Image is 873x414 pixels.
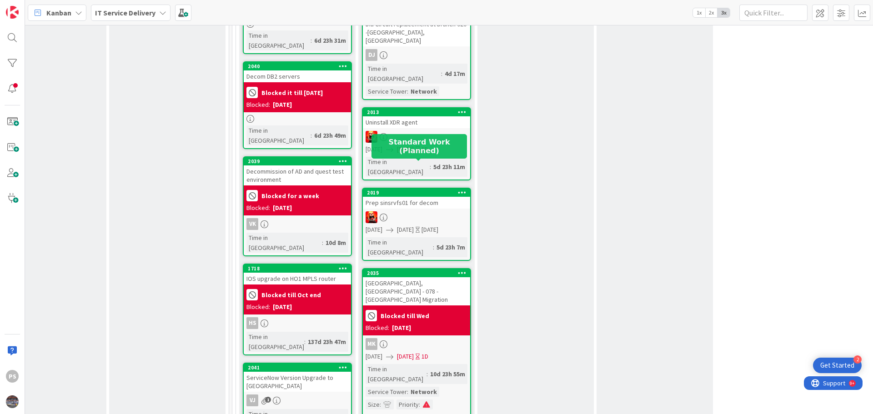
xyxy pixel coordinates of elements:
span: : [441,69,442,79]
img: VN [366,131,377,143]
div: 2039 [244,157,351,165]
img: avatar [6,395,19,408]
div: DJ [363,49,470,61]
span: : [419,399,420,409]
span: : [430,162,431,172]
span: : [322,238,323,248]
b: Blocked till Oct end [261,292,321,298]
div: [DATE] [273,203,292,213]
div: 2013 [363,108,470,116]
span: : [311,130,312,140]
div: [GEOGRAPHIC_DATA], [GEOGRAPHIC_DATA] - 078 - [GEOGRAPHIC_DATA] Migration [363,277,470,305]
div: 2040 [248,63,351,70]
div: Network [408,86,439,96]
div: 6d 23h 31m [312,35,348,45]
div: Open Get Started checklist, remaining modules: 2 [813,358,862,373]
div: Decom DB2 servers [244,70,351,82]
span: 2x [705,8,717,17]
div: VK [244,218,351,230]
div: 2 [853,355,862,364]
div: Time in [GEOGRAPHIC_DATA] [246,125,311,145]
div: 1718 [244,264,351,273]
div: MK [363,338,470,350]
span: [DATE] [397,352,414,361]
div: HS [246,317,258,329]
div: Blocked: [246,203,270,213]
div: [DATE] [273,100,292,110]
div: Network [408,387,439,397]
div: [DATE] [392,323,411,333]
div: 2041 [248,364,351,371]
div: PS [6,370,19,383]
div: 10d 23h 55m [428,369,467,379]
a: 1718IOS upgrade on HO1 MPLS routerBlocked till Oct endBlocked:[DATE]HSTime in [GEOGRAPHIC_DATA]:1... [243,264,352,355]
div: HS [244,317,351,329]
div: IOS upgrade on HO1 MPLS router [244,273,351,284]
div: 5d 23h 7m [434,242,467,252]
div: 2035 [363,269,470,277]
b: Blocked for a week [261,193,319,199]
div: Time in [GEOGRAPHIC_DATA] [366,157,430,177]
span: : [311,35,312,45]
div: MK [366,338,377,350]
div: Blocked: [246,302,270,312]
span: 1 [265,397,271,403]
div: Service Tower [366,86,407,96]
span: : [407,387,408,397]
div: 1718IOS upgrade on HO1 MPLS router [244,264,351,284]
span: [DATE] [366,145,382,154]
div: Time in [GEOGRAPHIC_DATA] [246,233,322,253]
span: : [380,399,381,409]
img: Visit kanbanzone.com [6,6,19,19]
div: 2019Prep sinsrvfs01 for decom [363,189,470,209]
div: 2040Decom DB2 servers [244,62,351,82]
div: 2035[GEOGRAPHIC_DATA], [GEOGRAPHIC_DATA] - 078 - [GEOGRAPHIC_DATA] Migration [363,269,470,305]
div: ServiceNow Version Upgrade to [GEOGRAPHIC_DATA] [244,372,351,392]
span: : [433,242,434,252]
a: 2019Prep sinsrvfs01 for decomVN[DATE][DATE][DATE]Time in [GEOGRAPHIC_DATA]:5d 23h 7m [362,188,471,261]
span: 3x [717,8,730,17]
div: VN [363,211,470,223]
b: Blocked it till [DATE] [261,90,323,96]
div: 2019 [367,190,470,196]
span: [DATE] [397,225,414,234]
div: Prep sinsrvfs01 for decom [363,197,470,209]
img: VN [366,211,377,223]
div: 2039 [248,158,351,165]
div: Time in [GEOGRAPHIC_DATA] [246,30,311,50]
div: Blocked: [366,323,389,333]
div: DJ [366,49,377,61]
div: 2035 [367,270,470,276]
div: Dia Circuit replacement at branch 020 -[GEOGRAPHIC_DATA], [GEOGRAPHIC_DATA] [363,18,470,46]
span: : [304,337,306,347]
a: 2040Decom DB2 serversBlocked it till [DATE]Blocked:[DATE]Time in [GEOGRAPHIC_DATA]:6d 23h 49m [243,61,352,149]
div: 6d 23h 49m [312,130,348,140]
div: Uninstall XDR agent [363,116,470,128]
div: 2013 [367,109,470,115]
div: Priority [396,399,419,409]
div: Size [366,399,380,409]
input: Quick Filter... [739,5,808,21]
div: 2039Decommission of AD and quest test environment [244,157,351,185]
div: Time in [GEOGRAPHIC_DATA] [366,237,433,257]
div: 10d 8m [323,238,348,248]
a: 2039Decommission of AD and quest test environmentBlocked for a weekBlocked:[DATE]VKTime in [GEOGR... [243,156,352,256]
div: Get Started [820,361,854,370]
div: 2013Uninstall XDR agent [363,108,470,128]
div: Decommission of AD and quest test environment [244,165,351,185]
div: VJ [244,394,351,406]
div: 9+ [46,4,50,11]
span: : [426,369,428,379]
div: 2019 [363,189,470,197]
span: 1x [693,8,705,17]
div: Time in [GEOGRAPHIC_DATA] [366,64,441,84]
div: Service Tower [366,387,407,397]
div: Time in [GEOGRAPHIC_DATA] [246,332,304,352]
a: Dia Circuit replacement at branch 020 -[GEOGRAPHIC_DATA], [GEOGRAPHIC_DATA]DJTime in [GEOGRAPHIC_... [362,9,471,100]
a: 2013Uninstall XDR agentVN[DATE][DATE]1DTime in [GEOGRAPHIC_DATA]:5d 23h 11m [362,107,471,180]
span: Support [19,1,41,12]
div: VN [363,131,470,143]
div: 1718 [248,265,351,272]
div: Time in [GEOGRAPHIC_DATA] [366,364,426,384]
div: 137d 23h 47m [306,337,348,347]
